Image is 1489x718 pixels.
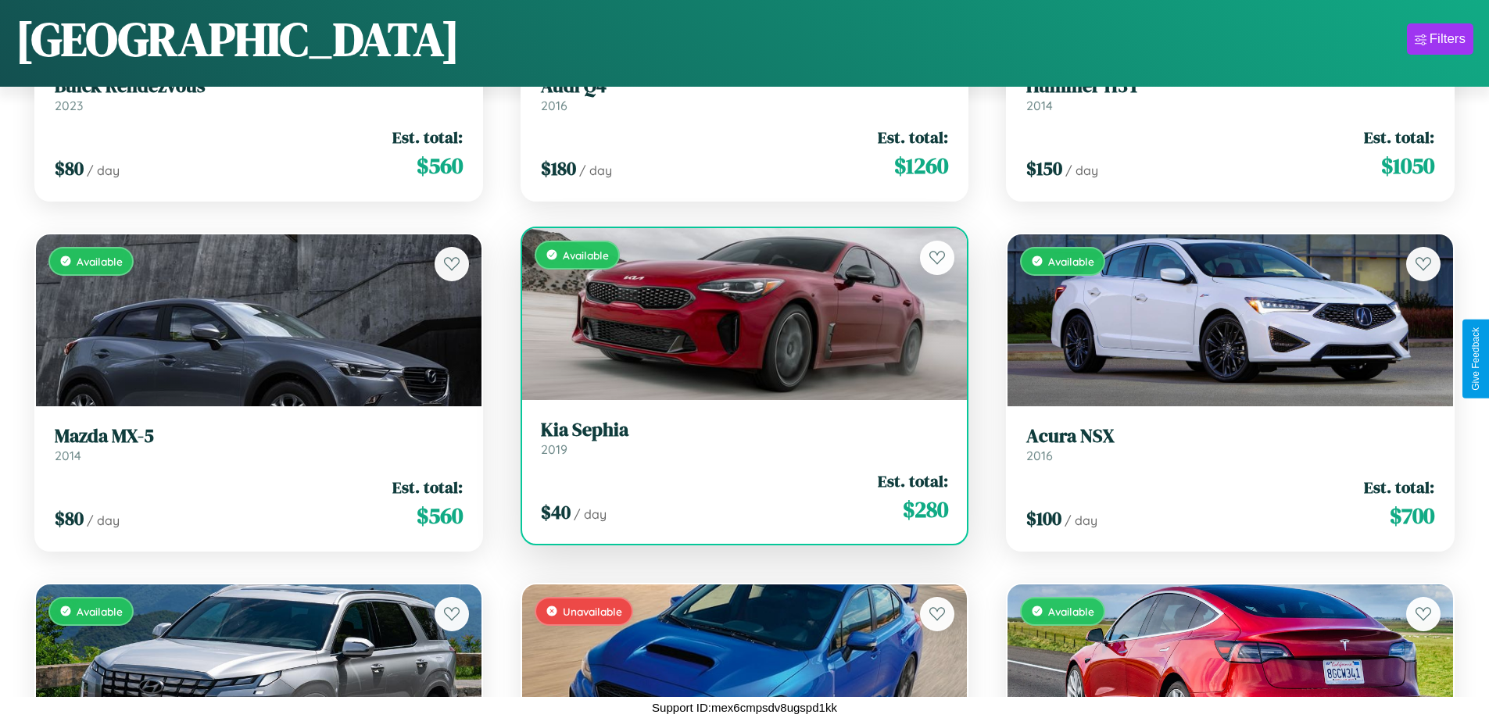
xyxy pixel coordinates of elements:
a: Audi Q42016 [541,75,949,113]
a: Kia Sephia2019 [541,419,949,457]
span: $ 560 [417,500,463,531]
span: 2014 [55,448,81,463]
span: Est. total: [392,476,463,498]
span: / day [1065,163,1098,178]
span: 2014 [1026,98,1053,113]
span: $ 1260 [894,150,948,181]
span: / day [87,513,120,528]
span: $ 80 [55,505,84,531]
span: Est. total: [392,126,463,148]
div: Filters [1430,31,1466,47]
div: Give Feedback [1470,327,1481,391]
a: Buick Rendezvous2023 [55,75,463,113]
h3: Mazda MX-5 [55,425,463,448]
span: Est. total: [1364,476,1434,498]
span: Est. total: [878,470,948,492]
a: Acura NSX2016 [1026,425,1434,463]
h3: Kia Sephia [541,419,949,441]
span: 2016 [1026,448,1053,463]
a: Hummer H3T2014 [1026,75,1434,113]
span: Available [1048,255,1094,268]
span: $ 100 [1026,505,1061,531]
span: / day [579,163,612,178]
h1: [GEOGRAPHIC_DATA] [16,7,460,71]
span: / day [574,506,607,522]
span: $ 1050 [1381,150,1434,181]
span: $ 560 [417,150,463,181]
span: $ 180 [541,155,576,181]
span: $ 700 [1390,500,1434,531]
span: Est. total: [1364,126,1434,148]
p: Support ID: mex6cmpsdv8ugspd1kk [652,697,837,718]
span: Available [77,255,123,268]
span: $ 280 [903,494,948,525]
button: Filters [1407,23,1473,55]
h3: Hummer H3T [1026,75,1434,98]
h3: Audi Q4 [541,75,949,98]
span: / day [87,163,120,178]
span: 2019 [541,441,567,457]
span: / day [1065,513,1097,528]
span: Est. total: [878,126,948,148]
span: Available [77,605,123,618]
span: Available [1048,605,1094,618]
span: Unavailable [563,605,622,618]
span: Available [563,248,609,262]
span: 2023 [55,98,83,113]
span: $ 150 [1026,155,1062,181]
span: $ 80 [55,155,84,181]
span: $ 40 [541,499,571,525]
a: Mazda MX-52014 [55,425,463,463]
span: 2016 [541,98,567,113]
h3: Acura NSX [1026,425,1434,448]
h3: Buick Rendezvous [55,75,463,98]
